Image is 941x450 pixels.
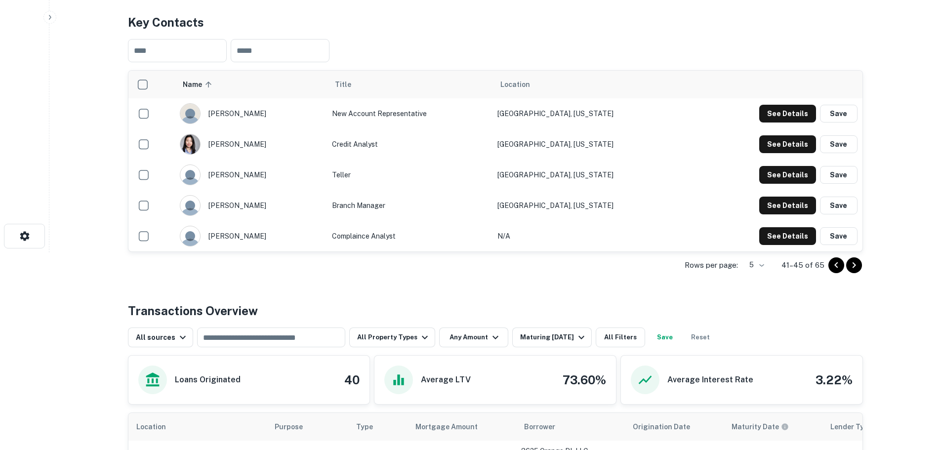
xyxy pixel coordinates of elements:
button: All sources [128,327,193,347]
button: Save your search to get updates of matches that match your search criteria. [649,327,681,347]
div: [PERSON_NAME] [180,164,322,185]
button: Save [820,227,858,245]
th: Maturity dates displayed may be estimated. Please contact the lender for the most accurate maturi... [724,413,822,441]
button: See Details [759,197,816,214]
h4: Key Contacts [128,13,863,31]
td: Teller [327,160,492,190]
th: Purpose [267,413,348,441]
div: [PERSON_NAME] [180,195,322,216]
td: Branch Manager [327,190,492,221]
h6: Maturity Date [732,421,779,432]
button: Go to previous page [828,257,844,273]
div: All sources [136,331,189,343]
td: [GEOGRAPHIC_DATA], [US_STATE] [492,160,692,190]
td: [GEOGRAPHIC_DATA], [US_STATE] [492,129,692,160]
p: Rows per page: [685,259,738,271]
th: Location [492,71,692,98]
img: 1517534059067 [180,134,200,154]
span: Location [500,79,530,90]
th: Name [175,71,327,98]
span: Maturity dates displayed may be estimated. Please contact the lender for the most accurate maturi... [732,421,802,432]
th: Title [327,71,492,98]
button: Save [820,197,858,214]
h4: 40 [344,371,360,389]
span: Type [356,421,373,433]
span: Lender Type [830,421,872,433]
span: Name [183,79,215,90]
h4: Transactions Overview [128,302,258,320]
td: N/A [492,221,692,251]
span: Location [136,421,179,433]
th: Location [128,413,267,441]
th: Origination Date [625,413,724,441]
button: Maturing [DATE] [512,327,592,347]
th: Borrower [516,413,625,441]
h6: Average LTV [421,374,471,386]
h6: Loans Originated [175,374,241,386]
button: See Details [759,135,816,153]
td: Complaince Analyst [327,221,492,251]
div: [PERSON_NAME] [180,226,322,246]
button: Any Amount [439,327,508,347]
div: Maturity dates displayed may be estimated. Please contact the lender for the most accurate maturi... [732,421,789,432]
img: 9c8pery4andzj6ohjkjp54ma2 [180,196,200,215]
button: Save [820,135,858,153]
td: Credit Analyst [327,129,492,160]
button: See Details [759,166,816,184]
h4: 73.60% [563,371,606,389]
th: Type [348,413,408,441]
iframe: Chat Widget [892,371,941,418]
h6: Average Interest Rate [667,374,753,386]
div: Maturing [DATE] [520,331,587,343]
span: Title [335,79,364,90]
button: Save [820,105,858,123]
button: All Filters [596,327,645,347]
button: See Details [759,105,816,123]
td: [GEOGRAPHIC_DATA], [US_STATE] [492,190,692,221]
span: Borrower [524,421,555,433]
p: 41–45 of 65 [781,259,824,271]
h4: 3.22% [816,371,853,389]
td: [GEOGRAPHIC_DATA], [US_STATE] [492,98,692,129]
img: 9c8pery4andzj6ohjkjp54ma2 [180,226,200,246]
button: Save [820,166,858,184]
div: [PERSON_NAME] [180,134,322,155]
button: Reset [685,327,716,347]
th: Lender Type [822,413,911,441]
th: Mortgage Amount [408,413,516,441]
div: scrollable content [128,71,862,251]
span: Purpose [275,421,316,433]
img: 9c8pery4andzj6ohjkjp54ma2 [180,165,200,185]
button: See Details [759,227,816,245]
span: Mortgage Amount [415,421,491,433]
button: All Property Types [349,327,435,347]
div: 5 [742,258,766,272]
button: Go to next page [846,257,862,273]
td: New Account Representative [327,98,492,129]
div: [PERSON_NAME] [180,103,322,124]
span: Origination Date [633,421,703,433]
img: 244xhbkr7g40x6bsu4gi6q4ry [180,104,200,123]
